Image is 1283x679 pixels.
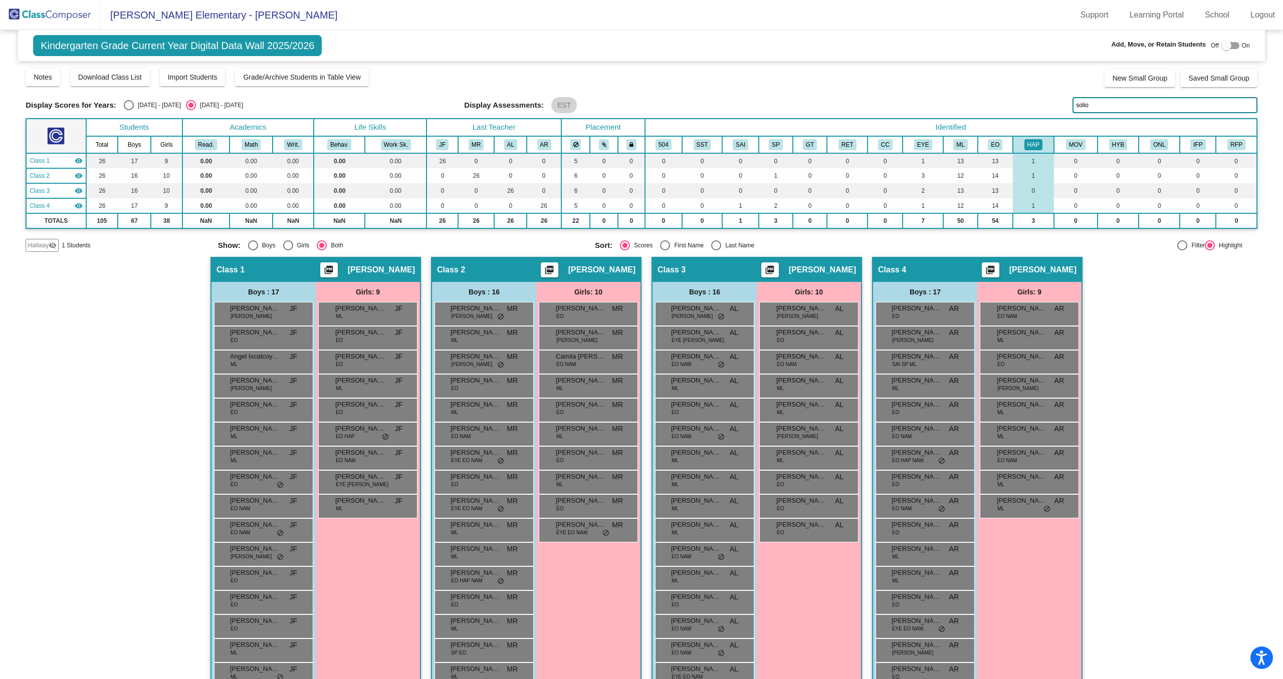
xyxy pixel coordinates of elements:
th: Girls [151,136,182,153]
th: Retained [827,136,868,153]
th: Gifted and Talented [793,136,827,153]
td: 0.00 [273,198,314,213]
span: [PERSON_NAME] [1009,265,1077,275]
td: 0 [1139,183,1180,198]
div: Highlight [1215,241,1242,250]
td: 1 [722,198,759,213]
td: 0 [494,198,527,213]
th: Specialized Academic Instruction [722,136,759,153]
td: 1 [903,153,943,168]
td: 26 [527,198,561,213]
td: 0 [1139,168,1180,183]
button: Print Students Details [982,262,999,277]
span: [PERSON_NAME] [348,265,415,275]
button: Import Students [160,68,226,86]
td: 13 [943,153,978,168]
th: Keep away students [561,136,590,153]
span: Class 2 [437,265,465,275]
td: 0.00 [182,183,230,198]
td: 0 [868,153,903,168]
mat-icon: picture_as_pdf [984,265,996,279]
td: 6 [561,168,590,183]
td: 6 [561,183,590,198]
td: 0 [1054,153,1098,168]
td: 26 [527,213,561,228]
div: Girls: 9 [977,282,1082,302]
td: 0 [590,183,618,198]
th: 504 Plan [645,136,682,153]
td: 0 [868,183,903,198]
th: Total [86,136,118,153]
div: Girls: 9 [316,282,420,302]
a: School [1197,7,1237,23]
span: [PERSON_NAME] [335,303,385,313]
td: 0.00 [273,183,314,198]
td: 0.00 [314,153,365,168]
td: 0 [793,213,827,228]
div: First Name [670,241,704,250]
button: ONL [1150,139,1168,150]
td: 1 [759,168,793,183]
mat-icon: visibility [75,172,83,180]
th: Last Teacher [426,119,561,136]
th: Life Skills [314,119,426,136]
span: Grade/Archive Students in Table View [243,73,361,81]
th: Hybrid [1098,136,1139,153]
th: Jacqueline Fung [426,136,458,153]
mat-icon: picture_as_pdf [543,265,555,279]
td: 54 [978,213,1013,228]
td: 2 [759,198,793,213]
td: 26 [86,168,118,183]
button: RFP [1227,139,1245,150]
td: 0.00 [182,153,230,168]
td: 0 [618,183,645,198]
td: 1 [1013,153,1054,168]
td: 17 [118,153,151,168]
div: Both [327,241,343,250]
th: Reclassified Fluent English Proficient [1216,136,1256,153]
div: Boys : 17 [211,282,316,302]
td: 14 [978,168,1013,183]
td: 0.00 [365,153,426,168]
button: GT [803,139,817,150]
td: 0 [722,183,759,198]
td: 0 [682,153,722,168]
td: 9 [151,198,182,213]
span: [PERSON_NAME] [556,303,606,313]
td: 0 [827,213,868,228]
td: 0.00 [230,153,273,168]
mat-icon: visibility [75,187,83,195]
button: Notes [26,68,60,86]
td: 0.00 [365,168,426,183]
th: Recommended for Combo Class [868,136,903,153]
th: Initial Fluent English Proficient [1180,136,1216,153]
button: Print Students Details [320,262,338,277]
mat-icon: visibility [75,202,83,210]
th: Multilingual Learner (EL) [943,136,978,153]
span: Download Class List [78,73,142,81]
td: NaN [273,213,314,228]
td: 26 [86,153,118,168]
td: 0.00 [273,168,314,183]
td: 26 [458,213,494,228]
span: Add, Move, or Retain Students [1111,40,1206,50]
td: 0 [527,183,561,198]
th: Moving Next Year [1054,136,1098,153]
td: 0 [590,198,618,213]
td: 0.00 [314,168,365,183]
td: 14 [978,198,1013,213]
td: 0 [458,198,494,213]
span: Hallway [28,241,49,250]
td: 3 [759,213,793,228]
td: 0.00 [273,153,314,168]
span: MR [507,303,518,314]
button: HYB [1109,139,1127,150]
td: 3 [1013,213,1054,228]
td: 3 [903,168,943,183]
button: RET [838,139,857,150]
td: 0 [645,198,682,213]
td: 26 [494,183,527,198]
td: 26 [86,198,118,213]
a: Learning Portal [1122,7,1192,23]
td: 0 [618,153,645,168]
